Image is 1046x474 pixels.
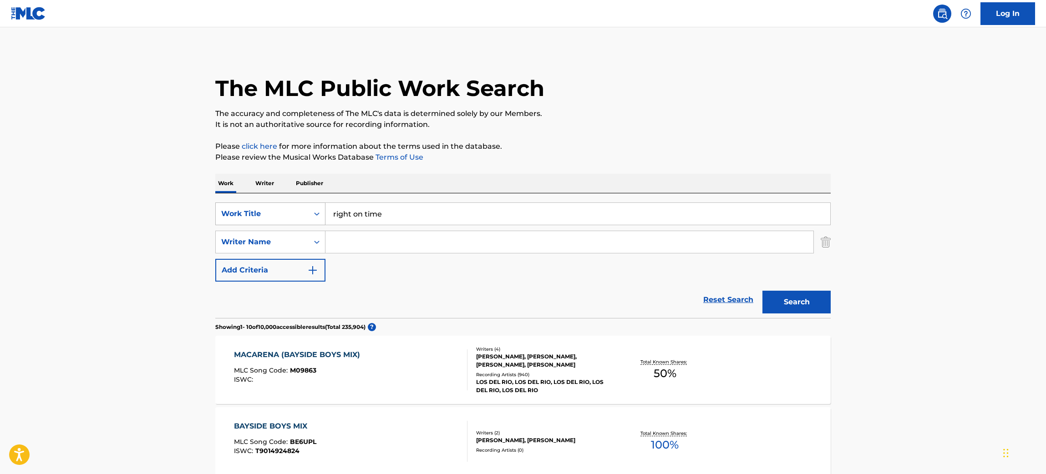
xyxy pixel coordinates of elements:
[476,436,614,444] div: [PERSON_NAME], [PERSON_NAME]
[307,265,318,276] img: 9d2ae6d4665cec9f34b9.svg
[654,365,676,382] span: 50 %
[234,421,316,432] div: BAYSIDE BOYS MIX
[215,174,236,193] p: Work
[640,430,689,437] p: Total Known Shares:
[255,447,300,455] span: T9014924824
[215,75,544,102] h1: The MLC Public Work Search
[293,174,326,193] p: Publisher
[215,202,831,318] form: Search Form
[476,378,614,394] div: LOS DEL RIO, LOS DEL RIO, LOS DEL RIO, LOS DEL RIO, LOS DEL RIO
[234,366,290,374] span: MLC Song Code :
[476,353,614,369] div: [PERSON_NAME], [PERSON_NAME], [PERSON_NAME], [PERSON_NAME]
[215,336,831,404] a: MACARENA (BAYSIDE BOYS MIX)MLC Song Code:M09863ISWC:Writers (4)[PERSON_NAME], [PERSON_NAME], [PER...
[290,438,316,446] span: BE6UPL
[762,291,831,313] button: Search
[234,375,255,383] span: ISWC :
[476,429,614,436] div: Writers ( 2 )
[980,2,1035,25] a: Log In
[821,231,831,253] img: Delete Criterion
[937,8,948,19] img: search
[215,259,325,282] button: Add Criteria
[290,366,316,374] span: M09863
[215,108,831,119] p: The accuracy and completeness of The MLC's data is determined solely by our Members.
[640,358,689,365] p: Total Known Shares:
[242,142,277,151] a: click here
[221,208,303,219] div: Work Title
[476,371,614,378] div: Recording Artists ( 940 )
[957,5,975,23] div: Help
[234,438,290,446] span: MLC Song Code :
[960,8,971,19] img: help
[221,237,303,247] div: Writer Name
[253,174,277,193] p: Writer
[215,141,831,152] p: Please for more information about the terms used in the database.
[933,5,951,23] a: Public Search
[1000,430,1046,474] iframe: Chat Widget
[699,290,758,310] a: Reset Search
[215,323,366,331] p: Showing 1 - 10 of 10,000 accessible results (Total 235,904 )
[374,153,423,161] a: Terms of Use
[11,7,46,20] img: MLC Logo
[234,349,365,360] div: MACARENA (BAYSIDE BOYS MIX)
[234,447,255,455] span: ISWC :
[476,447,614,454] div: Recording Artists ( 0 )
[368,323,376,331] span: ?
[651,437,679,453] span: 100 %
[1003,439,1009,467] div: Drag
[215,119,831,130] p: It is not an authoritative source for recording information.
[476,346,614,353] div: Writers ( 4 )
[215,152,831,163] p: Please review the Musical Works Database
